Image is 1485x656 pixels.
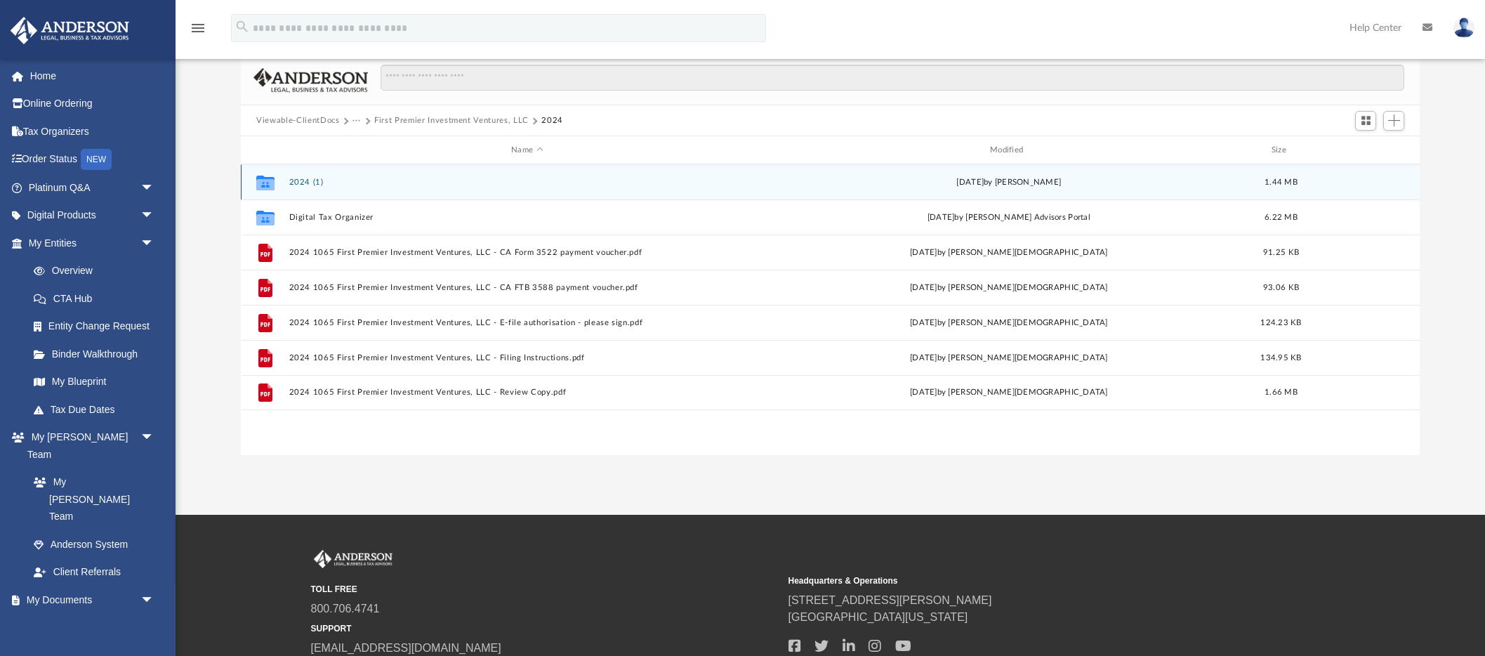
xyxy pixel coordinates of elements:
[140,586,169,615] span: arrow_drop_down
[10,90,176,118] a: Online Ordering
[247,144,282,157] div: id
[381,65,1404,91] input: Search files and folders
[771,211,1247,224] div: [DATE] by [PERSON_NAME] Advisors Portal
[140,202,169,230] span: arrow_drop_down
[20,468,161,531] a: My [PERSON_NAME] Team
[1263,249,1299,256] span: 91.25 KB
[1355,111,1376,131] button: Switch to Grid View
[289,213,765,222] button: Digital Tax Organizer
[20,395,176,424] a: Tax Due Dates
[771,317,1247,329] div: by [PERSON_NAME][DEMOGRAPHIC_DATA]
[311,583,779,596] small: TOLL FREE
[1453,18,1474,38] img: User Pic
[311,642,501,654] a: [EMAIL_ADDRESS][DOMAIN_NAME]
[910,354,937,362] span: [DATE]
[910,388,937,396] span: [DATE]
[289,283,765,292] button: 2024 1065 First Premier Investment Ventures, LLC - CA FTB 3588 payment voucher.pdf
[788,611,968,623] a: [GEOGRAPHIC_DATA][US_STATE]
[140,424,169,452] span: arrow_drop_down
[20,368,169,396] a: My Blueprint
[289,248,765,257] button: 2024 1065 First Premier Investment Ventures, LLC - CA Form 3522 payment voucher.pdf
[6,17,133,44] img: Anderson Advisors Platinum Portal
[140,173,169,202] span: arrow_drop_down
[910,319,937,327] span: [DATE]
[910,284,937,291] span: [DATE]
[771,352,1247,365] div: by [PERSON_NAME][DEMOGRAPHIC_DATA]
[20,530,169,558] a: Anderson System
[374,114,529,127] button: First Premier Investment Ventures, LLC
[20,313,176,341] a: Entity Change Request
[241,164,1420,455] div: grid
[20,284,176,313] a: CTA Hub
[140,229,169,258] span: arrow_drop_down
[289,318,765,327] button: 2024 1065 First Premier Investment Ventures, LLC - E-file authorisation - please sign.pdf
[311,550,395,568] img: Anderson Advisors Platinum Portal
[10,117,176,145] a: Tax Organizers
[771,144,1247,157] div: Modified
[541,114,563,127] button: 2024
[352,114,362,127] button: ···
[771,386,1247,399] div: by [PERSON_NAME][DEMOGRAPHIC_DATA]
[235,19,250,34] i: search
[1261,354,1302,362] span: 134.95 KB
[1265,178,1298,186] span: 1.44 MB
[1261,319,1302,327] span: 124.23 KB
[81,149,112,170] div: NEW
[788,594,992,606] a: [STREET_ADDRESS][PERSON_NAME]
[10,202,176,230] a: Digital Productsarrow_drop_down
[10,586,169,614] a: My Documentsarrow_drop_down
[20,340,176,368] a: Binder Walkthrough
[1265,388,1298,396] span: 1.66 MB
[1253,144,1309,157] div: Size
[289,178,765,187] button: 2024 (1)
[1383,111,1404,131] button: Add
[1316,144,1414,157] div: id
[771,282,1247,294] div: by [PERSON_NAME][DEMOGRAPHIC_DATA]
[190,27,206,37] a: menu
[190,20,206,37] i: menu
[289,388,765,398] button: 2024 1065 First Premier Investment Ventures, LLC - Review Copy.pdf
[910,249,937,256] span: [DATE]
[289,353,765,362] button: 2024 1065 First Premier Investment Ventures, LLC - Filing Instructions.pdf
[10,229,176,257] a: My Entitiesarrow_drop_down
[10,145,176,174] a: Order StatusNEW
[10,173,176,202] a: Platinum Q&Aarrow_drop_down
[788,575,1256,587] small: Headquarters & Operations
[771,247,1247,259] div: by [PERSON_NAME][DEMOGRAPHIC_DATA]
[10,62,176,90] a: Home
[10,424,169,468] a: My [PERSON_NAME] Teamarrow_drop_down
[289,144,765,157] div: Name
[311,603,380,615] a: 800.706.4741
[20,257,176,285] a: Overview
[1263,284,1299,291] span: 93.06 KB
[256,114,339,127] button: Viewable-ClientDocs
[1265,214,1298,221] span: 6.22 MB
[771,176,1247,189] div: [DATE] by [PERSON_NAME]
[311,622,779,635] small: SUPPORT
[20,558,169,586] a: Client Referrals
